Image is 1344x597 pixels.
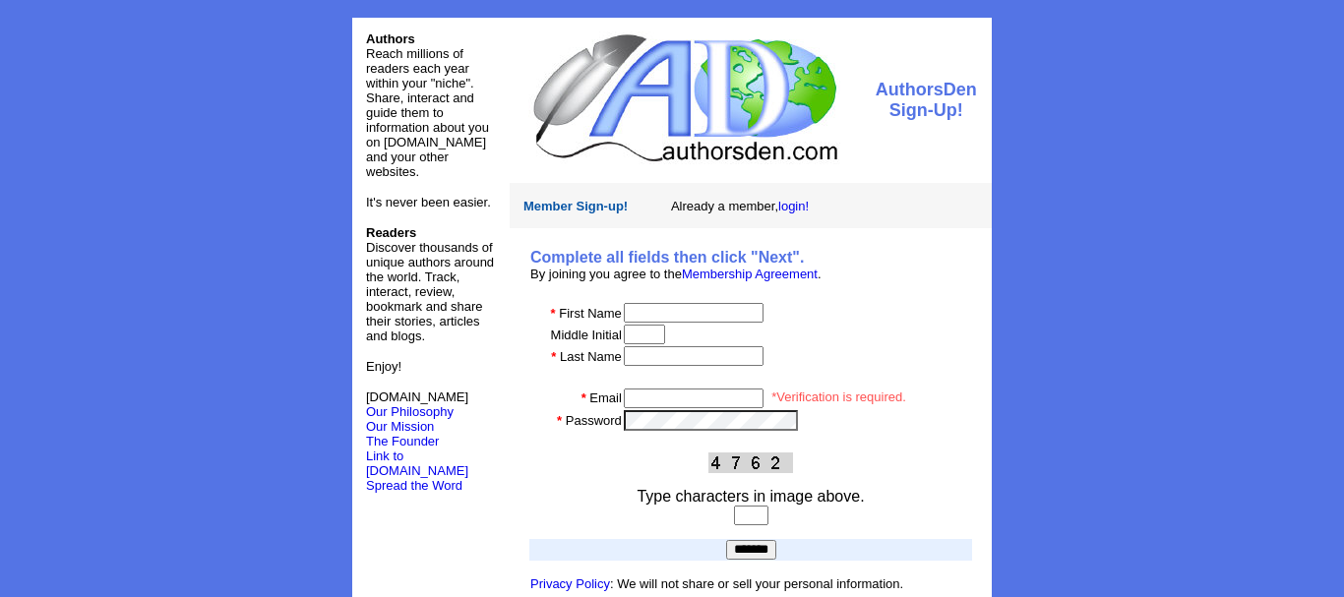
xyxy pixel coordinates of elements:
[551,328,622,342] font: Middle Initial
[366,434,439,448] a: The Founder
[366,478,462,493] font: Spread the Word
[523,199,628,213] font: Member Sign-up!
[530,267,822,281] font: By joining you agree to the .
[366,195,491,209] font: It's never been easier.
[366,476,462,493] a: Spread the Word
[589,390,622,405] font: Email
[566,413,622,428] font: Password
[366,31,415,46] font: Authors
[876,80,977,120] font: AuthorsDen Sign-Up!
[708,452,793,473] img: This Is CAPTCHA Image
[637,488,864,505] font: Type characters in image above.
[366,46,489,179] font: Reach millions of readers each year within your "niche". Share, interact and guide them to inform...
[366,419,434,434] a: Our Mission
[530,576,903,591] font: : We will not share or sell your personal information.
[559,306,622,321] font: First Name
[671,199,809,213] font: Already a member,
[366,225,494,343] font: Discover thousands of unique authors around the world. Track, interact, review, bookmark and shar...
[530,249,804,266] b: Complete all fields then click "Next".
[560,349,622,364] font: Last Name
[682,267,818,281] a: Membership Agreement
[366,225,416,240] b: Readers
[778,199,809,213] a: login!
[366,448,468,478] a: Link to [DOMAIN_NAME]
[528,31,840,164] img: logo.jpg
[530,576,610,591] a: Privacy Policy
[366,389,468,419] font: [DOMAIN_NAME]
[366,404,454,419] a: Our Philosophy
[771,389,906,404] font: *Verification is required.
[366,359,401,374] font: Enjoy!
